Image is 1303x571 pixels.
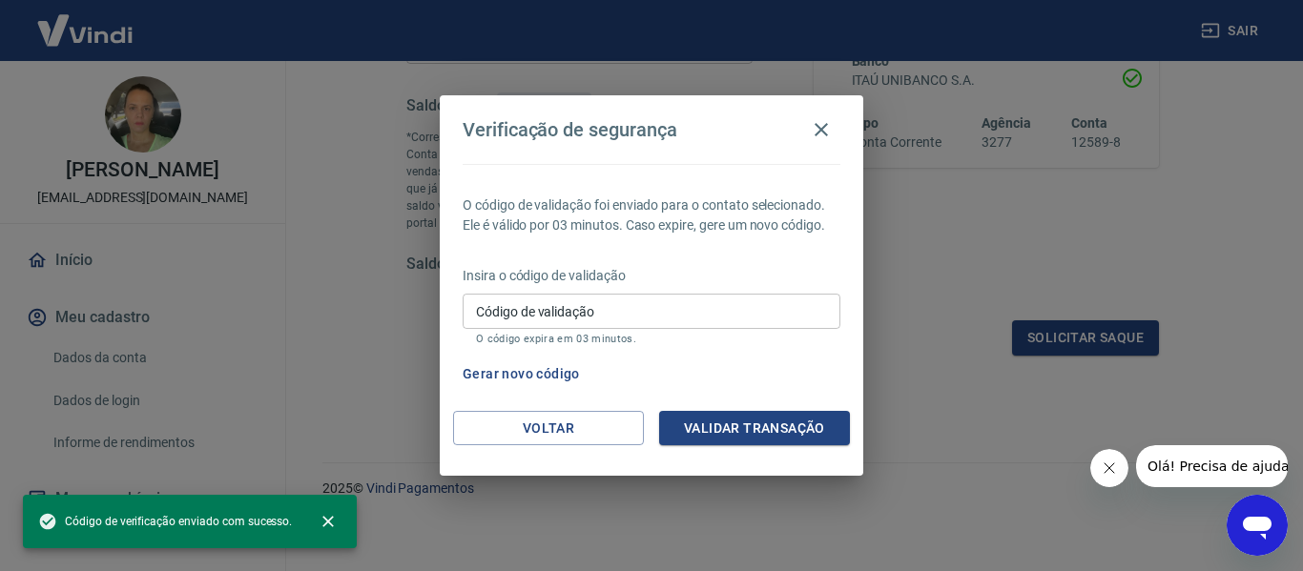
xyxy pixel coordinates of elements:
[1136,445,1288,487] iframe: Mensagem da empresa
[11,13,160,29] span: Olá! Precisa de ajuda?
[307,500,349,542] button: close
[463,195,840,235] p: O código de validação foi enviado para o contato selecionado. Ele é válido por 03 minutos. Caso e...
[1090,449,1128,487] iframe: Fechar mensagem
[1227,495,1288,556] iframe: Botão para abrir a janela de mensagens
[476,333,827,345] p: O código expira em 03 minutos.
[38,512,292,531] span: Código de verificação enviado com sucesso.
[453,411,644,446] button: Voltar
[463,118,677,141] h4: Verificação de segurança
[659,411,850,446] button: Validar transação
[463,266,840,286] p: Insira o código de validação
[455,357,588,392] button: Gerar novo código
